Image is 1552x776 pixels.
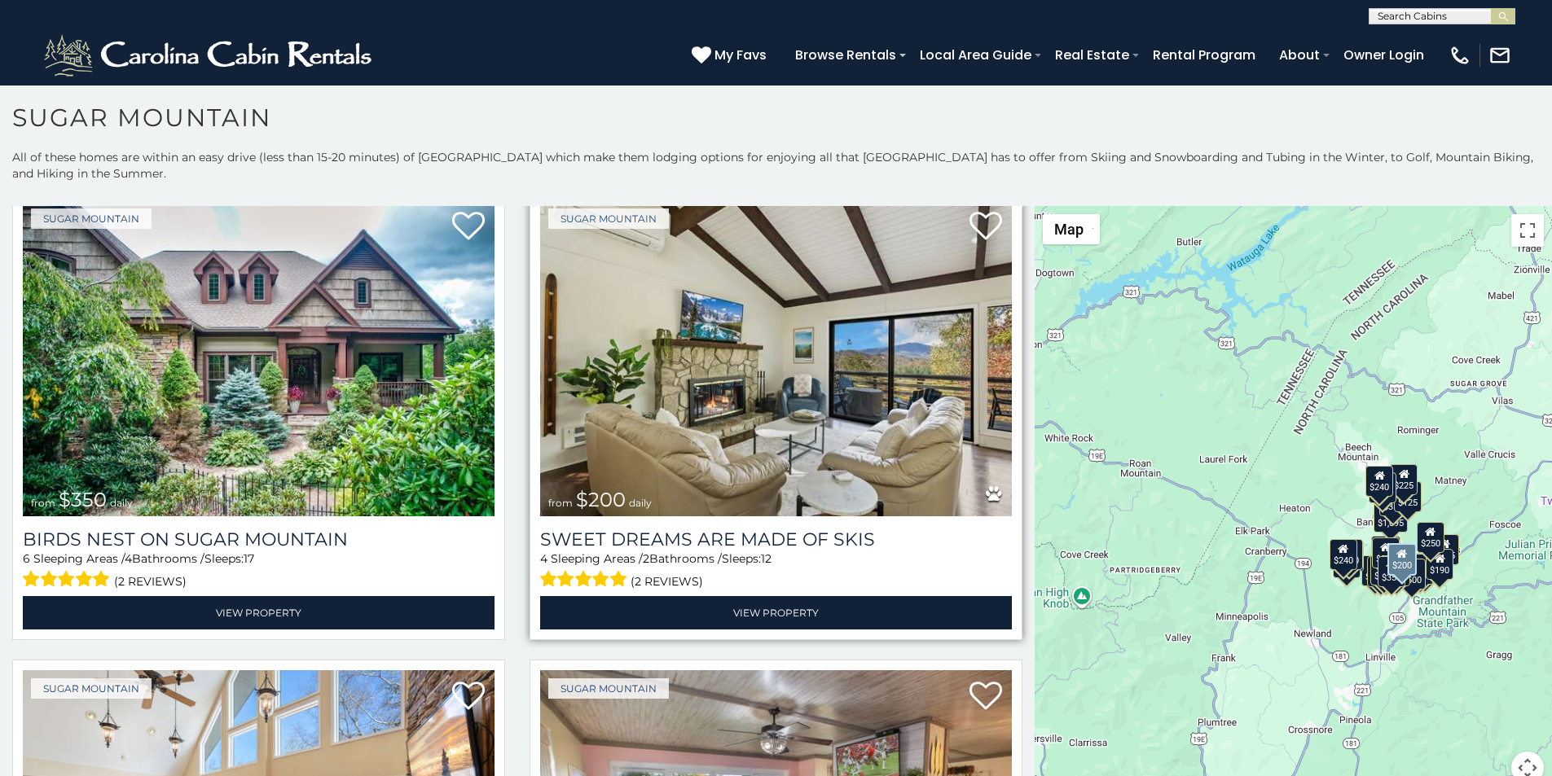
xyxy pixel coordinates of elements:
a: Add to favorites [969,210,1002,244]
img: phone-regular-white.png [1449,44,1471,67]
a: Local Area Guide [912,41,1040,69]
span: 6 [23,551,30,566]
div: $350 [1378,556,1405,587]
span: (2 reviews) [114,571,187,592]
a: My Favs [692,45,771,66]
button: Change map style [1043,214,1100,244]
div: $240 [1330,539,1357,570]
div: $190 [1371,536,1399,567]
span: from [548,497,573,509]
div: $155 [1431,534,1459,565]
a: Browse Rentals [787,41,904,69]
a: Sweet Dreams Are Made Of Skis [540,528,1012,550]
div: $240 [1366,466,1394,497]
a: Add to favorites [452,210,485,244]
span: 4 [540,551,547,566]
a: About [1271,41,1328,69]
a: Real Estate [1047,41,1137,69]
div: $200 [1387,543,1417,576]
span: Map [1054,221,1084,238]
a: Sweet Dreams Are Made Of Skis from $200 daily [540,200,1012,516]
img: Sweet Dreams Are Made Of Skis [540,200,1012,516]
a: Birds Nest On Sugar Mountain [23,528,495,550]
div: Sleeping Areas / Bathrooms / Sleeps: [23,550,495,592]
span: from [31,497,55,509]
a: Add to favorites [969,680,1002,714]
a: Add to favorites [452,680,485,714]
div: $195 [1406,554,1434,585]
div: $300 [1372,537,1400,568]
div: $155 [1368,556,1396,587]
a: Rental Program [1145,41,1264,69]
div: $250 [1417,522,1444,553]
span: 17 [244,551,254,566]
span: My Favs [714,45,767,65]
span: daily [629,497,652,509]
div: $125 [1394,481,1422,512]
img: White-1-2.png [41,31,379,80]
a: Birds Nest On Sugar Mountain from $350 daily [23,200,495,516]
a: Sugar Mountain [31,208,152,229]
div: $1,095 [1374,502,1408,533]
span: 12 [761,551,772,566]
img: Birds Nest On Sugar Mountain [23,200,495,516]
a: Sugar Mountain [31,678,152,699]
a: View Property [540,596,1012,629]
div: $225 [1391,464,1418,495]
span: $200 [576,488,626,511]
a: Owner Login [1335,41,1432,69]
a: Sugar Mountain [548,208,669,229]
a: Sugar Mountain [548,678,669,699]
button: Toggle fullscreen view [1511,214,1544,247]
span: daily [110,497,133,509]
div: $175 [1370,555,1398,585]
span: 4 [125,551,132,566]
span: $350 [59,488,107,511]
div: Sleeping Areas / Bathrooms / Sleeps: [540,550,1012,592]
img: mail-regular-white.png [1488,44,1511,67]
span: (2 reviews) [631,571,703,592]
div: $190 [1427,549,1454,580]
span: 2 [643,551,649,566]
a: View Property [23,596,495,629]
